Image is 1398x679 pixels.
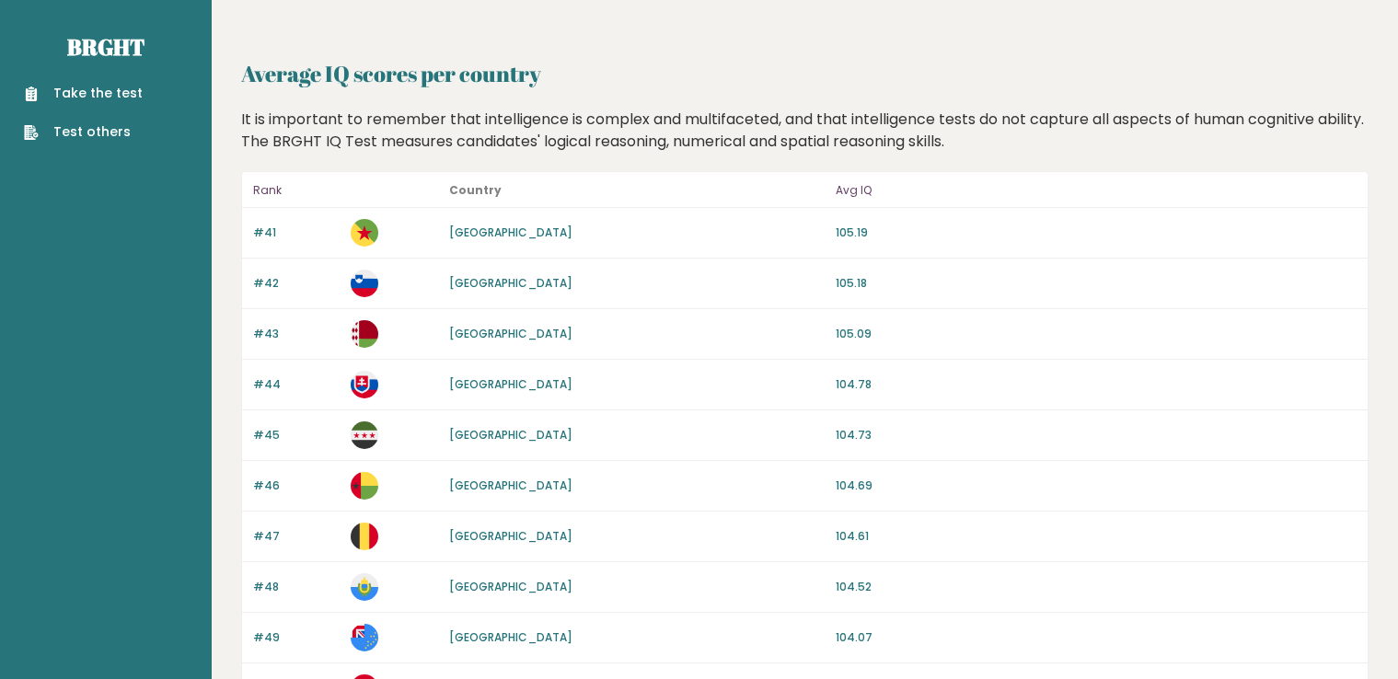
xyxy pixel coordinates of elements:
img: si.svg [351,270,378,297]
p: 104.61 [836,528,1357,545]
p: 104.69 [836,478,1357,494]
p: #42 [253,275,340,292]
div: It is important to remember that intelligence is complex and multifaceted, and that intelligence ... [235,109,1376,153]
a: Take the test [24,84,143,103]
img: sk.svg [351,371,378,398]
p: #44 [253,376,340,393]
p: 104.07 [836,629,1357,646]
a: [GEOGRAPHIC_DATA] [449,224,572,240]
p: #43 [253,326,340,342]
a: [GEOGRAPHIC_DATA] [449,275,572,291]
p: 104.78 [836,376,1357,393]
p: Rank [253,179,340,201]
a: [GEOGRAPHIC_DATA] [449,579,572,594]
a: [GEOGRAPHIC_DATA] [449,427,572,443]
p: #48 [253,579,340,595]
p: #47 [253,528,340,545]
a: [GEOGRAPHIC_DATA] [449,528,572,544]
img: sy.svg [351,421,378,449]
p: #49 [253,629,340,646]
p: 104.73 [836,427,1357,443]
img: be.svg [351,523,378,550]
p: #45 [253,427,340,443]
p: #41 [253,224,340,241]
img: gw.svg [351,472,378,500]
img: gf.svg [351,219,378,247]
p: 105.18 [836,275,1357,292]
p: Avg IQ [836,179,1357,201]
p: 104.52 [836,579,1357,595]
h2: Average IQ scores per country [241,57,1369,90]
p: #46 [253,478,340,494]
img: sm.svg [351,573,378,601]
a: [GEOGRAPHIC_DATA] [449,478,572,493]
a: Test others [24,122,143,142]
b: Country [449,182,502,198]
a: [GEOGRAPHIC_DATA] [449,629,572,645]
p: 105.19 [836,224,1357,241]
a: Brght [67,32,144,62]
p: 105.09 [836,326,1357,342]
a: [GEOGRAPHIC_DATA] [449,376,572,392]
img: tv.svg [351,624,378,651]
img: by.svg [351,320,378,348]
a: [GEOGRAPHIC_DATA] [449,326,572,341]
